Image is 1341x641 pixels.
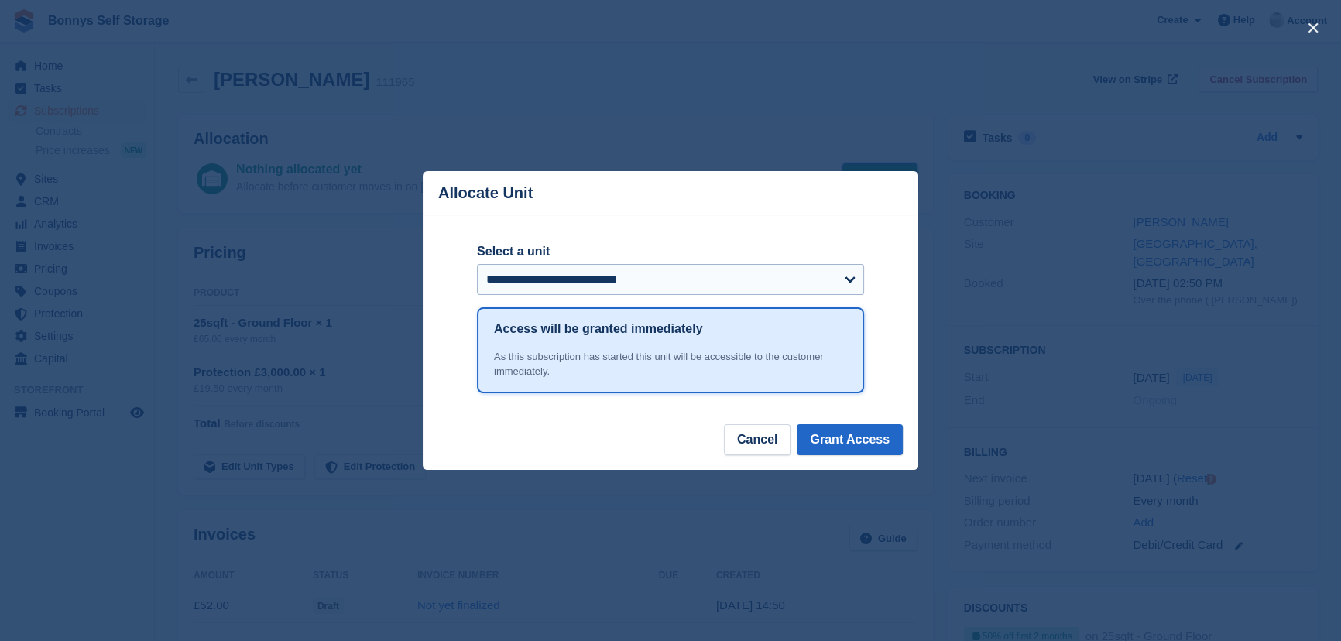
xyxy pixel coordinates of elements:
div: As this subscription has started this unit will be accessible to the customer immediately. [494,349,847,379]
button: Cancel [724,424,791,455]
button: Grant Access [797,424,903,455]
label: Select a unit [477,242,864,261]
h1: Access will be granted immediately [494,320,702,338]
button: close [1301,15,1326,40]
p: Allocate Unit [438,184,533,202]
